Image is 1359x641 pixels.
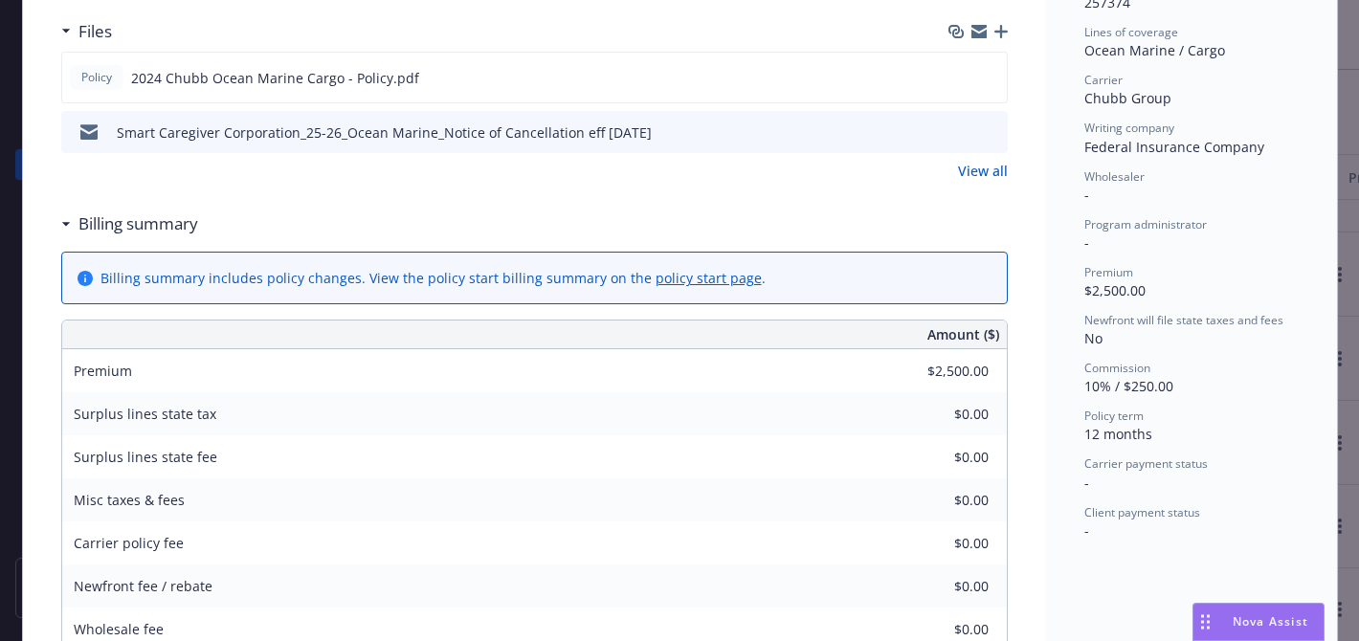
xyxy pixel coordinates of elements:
[1084,455,1208,472] span: Carrier payment status
[876,443,1000,472] input: 0.00
[1084,521,1089,540] span: -
[1084,281,1146,299] span: $2,500.00
[1084,233,1089,252] span: -
[656,269,762,287] a: policy start page
[958,161,1008,181] a: View all
[74,491,185,509] span: Misc taxes & fees
[1084,138,1264,156] span: Federal Insurance Company
[1192,603,1325,641] button: Nova Assist
[78,19,112,44] h3: Files
[876,400,1000,429] input: 0.00
[1233,613,1308,630] span: Nova Assist
[131,68,419,88] span: 2024 Chubb Ocean Marine Cargo - Policy.pdf
[1084,72,1123,88] span: Carrier
[983,122,1000,143] button: preview file
[1084,377,1173,395] span: 10% / $250.00
[1084,425,1152,443] span: 12 months
[1084,89,1171,107] span: Chubb Group
[100,268,766,288] div: Billing summary includes policy changes. View the policy start billing summary on the .
[1084,329,1103,347] span: No
[61,211,198,236] div: Billing summary
[952,122,968,143] button: download file
[78,211,198,236] h3: Billing summary
[1084,216,1207,232] span: Program administrator
[1084,312,1283,328] span: Newfront will file state taxes and fees
[1084,41,1225,59] span: Ocean Marine / Cargo
[876,572,1000,601] input: 0.00
[1084,474,1089,492] span: -
[1084,264,1133,280] span: Premium
[78,69,116,86] span: Policy
[74,534,184,552] span: Carrier policy fee
[1084,168,1145,185] span: Wholesaler
[117,122,652,143] div: Smart Caregiver Corporation_25-26_Ocean Marine_Notice of Cancellation eff [DATE]
[1193,604,1217,640] div: Drag to move
[61,19,112,44] div: Files
[74,620,164,638] span: Wholesale fee
[1084,186,1089,204] span: -
[1084,408,1144,424] span: Policy term
[982,68,999,88] button: preview file
[876,357,1000,386] input: 0.00
[74,448,217,466] span: Surplus lines state fee
[876,529,1000,558] input: 0.00
[927,324,999,344] span: Amount ($)
[74,577,212,595] span: Newfront fee / rebate
[951,68,967,88] button: download file
[74,405,216,423] span: Surplus lines state tax
[74,362,132,380] span: Premium
[1084,504,1200,520] span: Client payment status
[1084,360,1150,376] span: Commission
[876,486,1000,515] input: 0.00
[1084,120,1174,136] span: Writing company
[1084,24,1178,40] span: Lines of coverage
